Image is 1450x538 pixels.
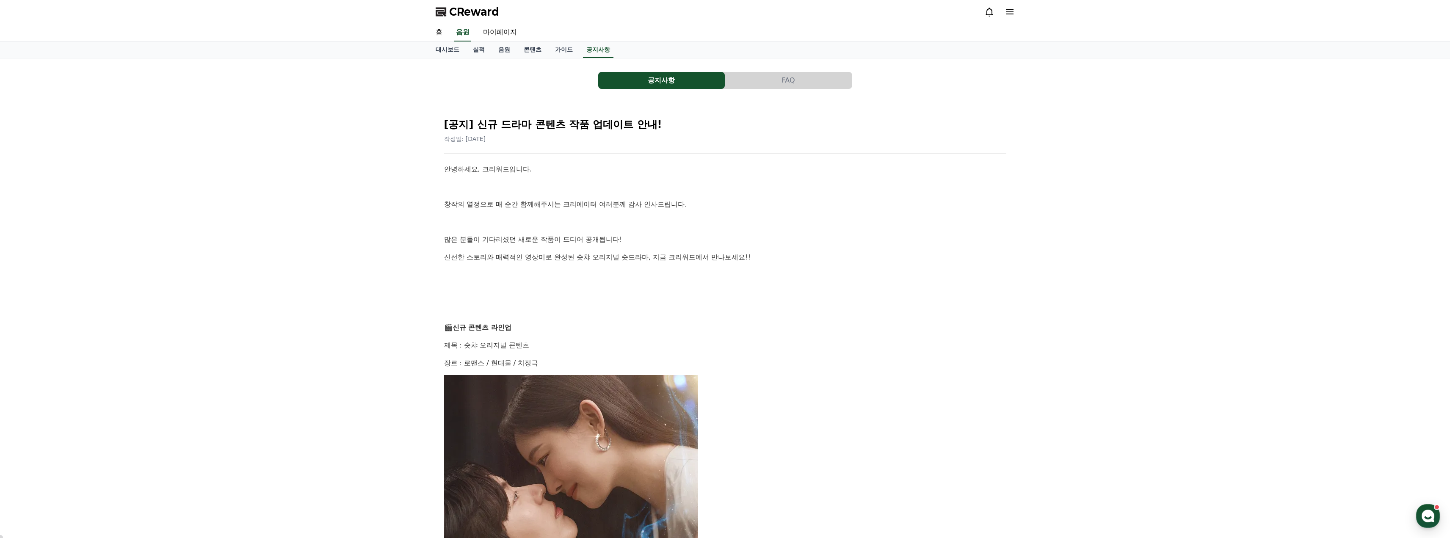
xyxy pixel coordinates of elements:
span: CReward [449,5,499,19]
a: 가이드 [548,42,580,58]
p: 안녕하세요, 크리워드입니다. [444,164,1006,175]
p: 많은 분들이 기다리셨던 새로운 작품이 드디어 공개됩니다! [444,234,1006,245]
a: 대시보드 [429,42,466,58]
a: 공지사항 [583,42,613,58]
p: 제목 : 숏챠 오리지널 콘텐츠 [444,340,1006,351]
a: CReward [436,5,499,19]
button: 공지사항 [598,72,725,89]
a: 홈 [429,24,449,41]
button: FAQ [725,72,852,89]
span: 🎬 [444,323,453,331]
span: 작성일: [DATE] [444,135,486,142]
p: 장르 : 로맨스 / 현대물 / 치정극 [444,358,1006,369]
a: 콘텐츠 [517,42,548,58]
strong: 신규 콘텐츠 라인업 [453,323,511,331]
p: 창작의 열정으로 매 순간 함께해주시는 크리에이터 여러분께 감사 인사드립니다. [444,199,1006,210]
h2: [공지] 신규 드라마 콘텐츠 작품 업데이트 안내! [444,118,1006,131]
p: 신선한 스토리와 매력적인 영상미로 완성된 숏챠 오리지널 숏드라마, 지금 크리워드에서 만나보세요!! [444,252,1006,263]
a: 실적 [466,42,492,58]
a: 음원 [492,42,517,58]
a: 마이페이지 [476,24,524,41]
a: 음원 [454,24,471,41]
